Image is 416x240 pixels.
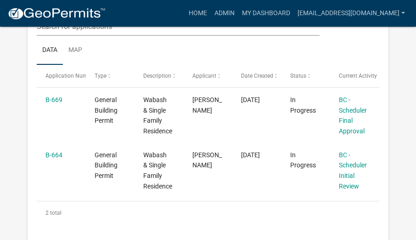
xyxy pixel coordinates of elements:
datatable-header-cell: Date Created [232,65,281,87]
datatable-header-cell: Status [281,65,330,87]
a: B-669 [45,96,62,103]
datatable-header-cell: Type [86,65,135,87]
span: Applicant [192,73,216,79]
span: Status [290,73,306,79]
span: Current Activity [339,73,377,79]
a: Admin [211,5,238,22]
datatable-header-cell: Current Activity [330,65,379,87]
a: [EMAIL_ADDRESS][DOMAIN_NAME] [294,5,409,22]
input: Search for applications [37,17,320,36]
div: 2 total [37,201,379,224]
span: General Building Permit [95,96,118,125]
a: Home [185,5,211,22]
span: In Progress [290,151,316,169]
a: BC - Scheduler Initial Review [339,151,367,190]
span: Date Created [241,73,273,79]
span: Shane Weist [192,96,222,114]
span: In Progress [290,96,316,114]
span: Type [95,73,107,79]
datatable-header-cell: Application Number [37,65,85,87]
span: Application Number [45,73,96,79]
span: General Building Permit [95,151,118,180]
span: 09/22/2025 [241,96,260,103]
a: My Dashboard [238,5,294,22]
datatable-header-cell: Applicant [184,65,232,87]
a: BC - Scheduler Final Approval [339,96,367,135]
span: Description [143,73,171,79]
span: Wabash & Single Family Residence [143,151,172,190]
a: B-664 [45,151,62,159]
datatable-header-cell: Description [135,65,183,87]
a: Map [63,36,88,65]
span: Wabash & Single Family Residence [143,96,172,135]
span: Jessica Ritchie [192,151,222,169]
a: Data [37,36,63,65]
span: 09/15/2025 [241,151,260,159]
